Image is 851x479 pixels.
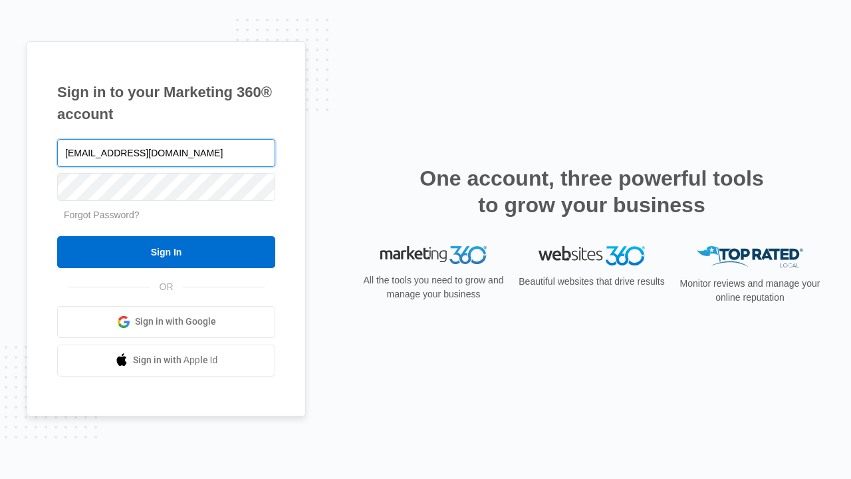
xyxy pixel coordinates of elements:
[539,246,645,265] img: Websites 360
[57,306,275,338] a: Sign in with Google
[57,81,275,125] h1: Sign in to your Marketing 360® account
[517,275,666,289] p: Beautiful websites that drive results
[133,353,218,367] span: Sign in with Apple Id
[380,246,487,265] img: Marketing 360
[416,165,768,218] h2: One account, three powerful tools to grow your business
[57,139,275,167] input: Email
[57,345,275,377] a: Sign in with Apple Id
[64,210,140,220] a: Forgot Password?
[150,280,183,294] span: OR
[675,277,824,305] p: Monitor reviews and manage your online reputation
[135,315,216,329] span: Sign in with Google
[57,236,275,268] input: Sign In
[359,273,508,301] p: All the tools you need to grow and manage your business
[697,246,803,268] img: Top Rated Local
